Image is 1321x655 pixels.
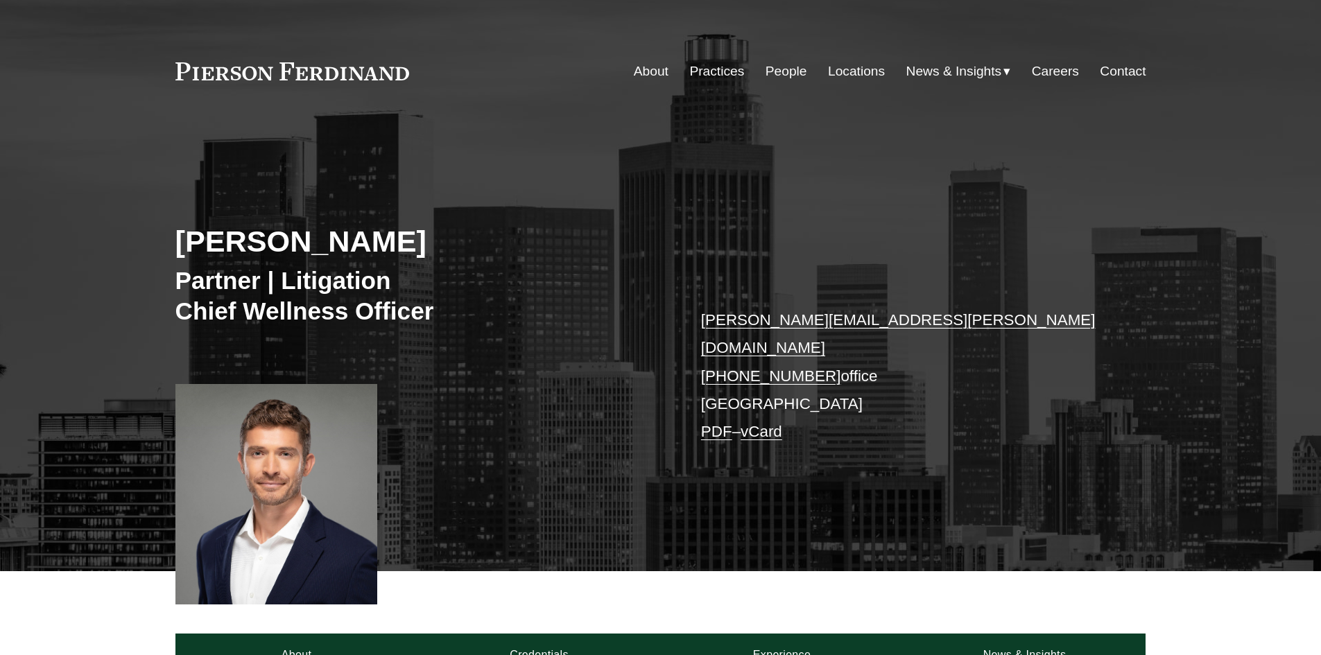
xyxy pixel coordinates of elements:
a: folder dropdown [906,58,1011,85]
h3: Partner | Litigation Chief Wellness Officer [175,265,661,326]
a: [PERSON_NAME][EMAIL_ADDRESS][PERSON_NAME][DOMAIN_NAME] [701,311,1096,356]
a: Contact [1100,58,1146,85]
a: [PHONE_NUMBER] [701,367,841,385]
a: PDF [701,423,732,440]
a: Careers [1032,58,1079,85]
p: office [GEOGRAPHIC_DATA] – [701,306,1105,446]
a: vCard [741,423,782,440]
h2: [PERSON_NAME] [175,223,661,259]
a: People [766,58,807,85]
a: Practices [689,58,744,85]
span: News & Insights [906,60,1002,84]
a: Locations [828,58,885,85]
a: About [634,58,668,85]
